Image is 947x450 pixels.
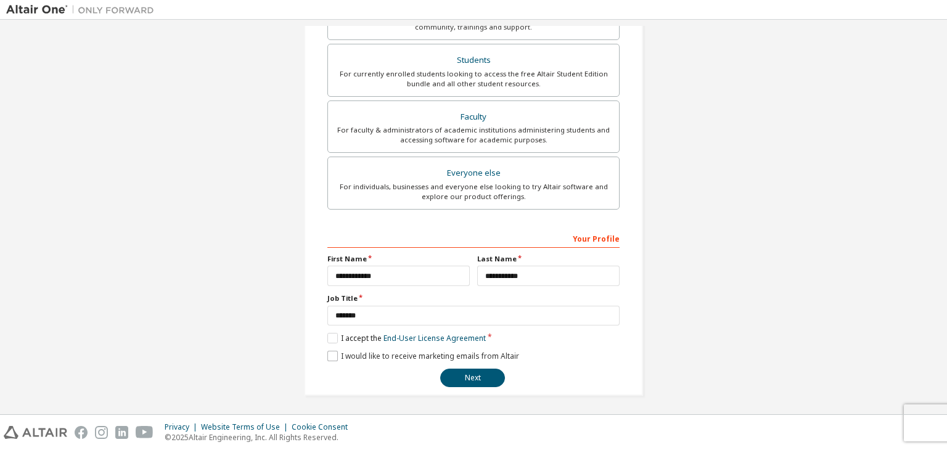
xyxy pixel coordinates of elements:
[4,426,67,439] img: altair_logo.svg
[383,333,486,343] a: End-User License Agreement
[6,4,160,16] img: Altair One
[327,228,620,248] div: Your Profile
[115,426,128,439] img: linkedin.svg
[477,254,620,264] label: Last Name
[165,432,355,443] p: © 2025 Altair Engineering, Inc. All Rights Reserved.
[335,69,612,89] div: For currently enrolled students looking to access the free Altair Student Edition bundle and all ...
[165,422,201,432] div: Privacy
[440,369,505,387] button: Next
[136,426,154,439] img: youtube.svg
[335,52,612,69] div: Students
[201,422,292,432] div: Website Terms of Use
[327,333,486,343] label: I accept the
[292,422,355,432] div: Cookie Consent
[327,293,620,303] label: Job Title
[335,108,612,126] div: Faculty
[327,254,470,264] label: First Name
[327,351,519,361] label: I would like to receive marketing emails from Altair
[335,182,612,202] div: For individuals, businesses and everyone else looking to try Altair software and explore our prod...
[95,426,108,439] img: instagram.svg
[335,165,612,182] div: Everyone else
[75,426,88,439] img: facebook.svg
[335,125,612,145] div: For faculty & administrators of academic institutions administering students and accessing softwa...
